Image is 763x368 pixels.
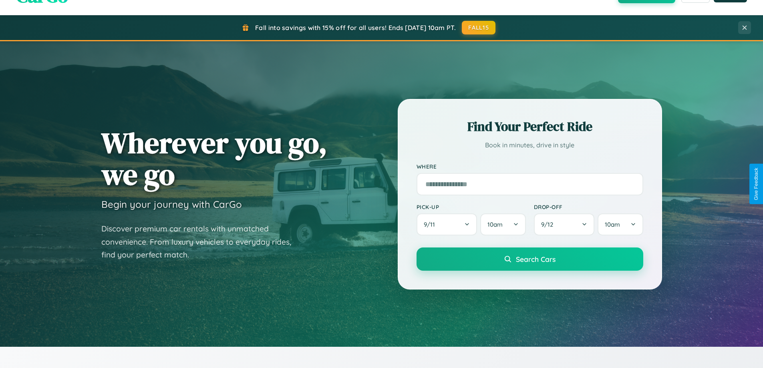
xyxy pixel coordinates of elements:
button: Search Cars [417,247,643,271]
span: Search Cars [516,255,556,263]
span: Fall into savings with 15% off for all users! Ends [DATE] 10am PT. [255,24,456,32]
span: 9 / 12 [541,221,557,228]
span: 9 / 11 [424,221,439,228]
button: 9/11 [417,213,477,235]
h1: Wherever you go, we go [101,127,327,190]
button: 10am [598,213,643,235]
h2: Find Your Perfect Ride [417,118,643,135]
label: Pick-up [417,203,526,210]
div: Give Feedback [753,168,759,200]
label: Where [417,163,643,170]
button: 9/12 [534,213,595,235]
button: 10am [480,213,525,235]
h3: Begin your journey with CarGo [101,198,242,210]
p: Discover premium car rentals with unmatched convenience. From luxury vehicles to everyday rides, ... [101,222,302,261]
button: FALL15 [462,21,495,34]
span: 10am [605,221,620,228]
p: Book in minutes, drive in style [417,139,643,151]
label: Drop-off [534,203,643,210]
span: 10am [487,221,503,228]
